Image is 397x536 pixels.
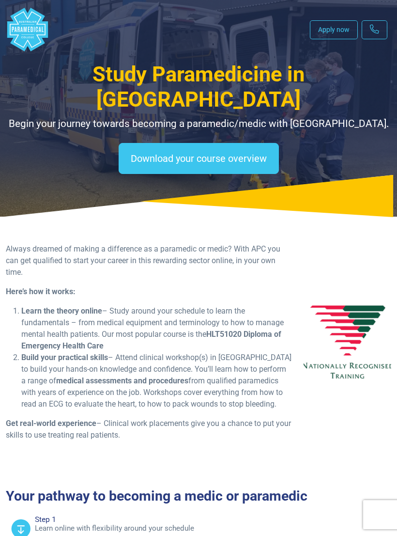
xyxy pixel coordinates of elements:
b: Get real-world experience [6,419,96,428]
h2: Your pathway to becoming a medic or paramedic [6,488,391,504]
a: Download your course overview [119,143,279,174]
li: – Attend clinical workshop(s) in [GEOGRAPHIC_DATA] to build your hands-on knowledge and confidenc... [21,352,292,410]
p: Always dreamed of making a difference as a paramedic or medic? With APC you can get qualified to ... [6,243,292,278]
span: Study Paramedicine in [GEOGRAPHIC_DATA] [92,62,305,112]
b: Build your practical skills [21,353,108,362]
p: Begin your journey towards becoming a paramedic/medic with [GEOGRAPHIC_DATA]. [6,116,391,131]
b: medical assessments and procedures [56,376,188,385]
p: – Clinical work placements give you a chance to put your skills to use treating real patients. [6,418,292,441]
b: Learn the theory online [21,306,102,315]
a: Apply now [310,20,358,39]
h4: Step 1 [35,515,391,524]
b: Here’s how it works: [6,287,76,296]
div: Australian Paramedical College [6,8,49,51]
li: – Study around your schedule to learn the fundamentals – from medical equipment and terminology t... [21,305,292,352]
p: Learn online with flexibility around your schedule [35,524,391,533]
